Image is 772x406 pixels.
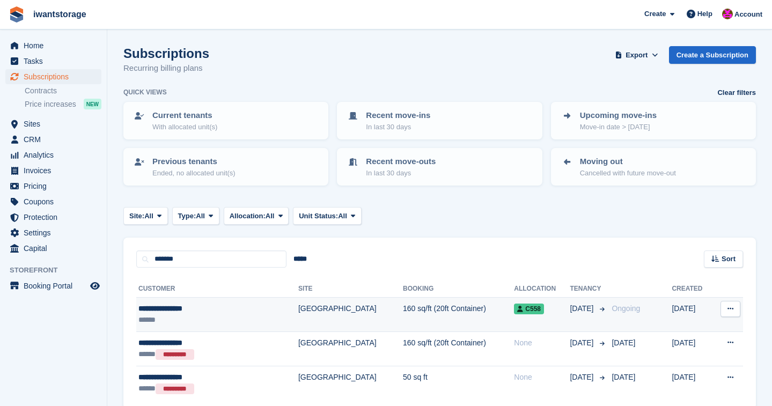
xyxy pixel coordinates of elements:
button: Unit Status: All [293,207,361,225]
a: Clear filters [717,87,756,98]
span: [DATE] [570,372,595,383]
a: menu [5,54,101,69]
p: Move-in date > [DATE] [580,122,657,132]
p: Recurring billing plans [123,62,209,75]
p: Previous tenants [152,156,236,168]
th: Tenancy [570,280,607,298]
td: 50 sq ft [403,366,514,401]
p: Recent move-ins [366,109,430,122]
span: Sites [24,116,88,131]
span: [DATE] [570,337,595,349]
img: Jonathan [722,9,733,19]
td: [DATE] [672,331,712,366]
span: Analytics [24,147,88,163]
td: [DATE] [672,298,712,332]
span: Account [734,9,762,20]
td: [DATE] [672,366,712,401]
span: Protection [24,210,88,225]
span: Allocation: [230,211,266,222]
a: Preview store [89,279,101,292]
th: Site [298,280,403,298]
a: Upcoming move-ins Move-in date > [DATE] [552,103,755,138]
span: All [338,211,347,222]
span: Capital [24,241,88,256]
div: None [514,337,570,349]
a: Current tenants With allocated unit(s) [124,103,327,138]
a: menu [5,194,101,209]
p: In last 30 days [366,122,430,132]
span: CRM [24,132,88,147]
a: menu [5,147,101,163]
th: Allocation [514,280,570,298]
p: With allocated unit(s) [152,122,217,132]
td: [GEOGRAPHIC_DATA] [298,366,403,401]
a: menu [5,163,101,178]
a: Contracts [25,86,101,96]
span: Create [644,9,666,19]
span: Coupons [24,194,88,209]
a: iwantstorage [29,5,91,23]
p: In last 30 days [366,168,436,179]
span: [DATE] [612,338,635,347]
span: Type: [178,211,196,222]
span: Tasks [24,54,88,69]
p: Moving out [580,156,676,168]
th: Booking [403,280,514,298]
td: [GEOGRAPHIC_DATA] [298,298,403,332]
span: All [266,211,275,222]
span: Pricing [24,179,88,194]
a: menu [5,179,101,194]
span: Price increases [25,99,76,109]
a: menu [5,116,101,131]
span: Site: [129,211,144,222]
img: stora-icon-8386f47178a22dfd0bd8f6a31ec36ba5ce8667c1dd55bd0f319d3a0aa187defe.svg [9,6,25,23]
p: Ended, no allocated unit(s) [152,168,236,179]
span: Help [697,9,712,19]
span: Sort [722,254,736,264]
span: Home [24,38,88,53]
a: Price increases NEW [25,98,101,110]
th: Created [672,280,712,298]
span: C558 [514,304,544,314]
span: Invoices [24,163,88,178]
a: menu [5,132,101,147]
p: Recent move-outs [366,156,436,168]
h1: Subscriptions [123,46,209,61]
a: menu [5,38,101,53]
div: NEW [84,99,101,109]
span: [DATE] [612,373,635,381]
span: [DATE] [570,303,595,314]
td: [GEOGRAPHIC_DATA] [298,331,403,366]
a: menu [5,278,101,293]
button: Export [613,46,660,64]
td: 160 sq/ft (20ft Container) [403,331,514,366]
span: Booking Portal [24,278,88,293]
a: menu [5,241,101,256]
span: All [196,211,205,222]
span: Settings [24,225,88,240]
span: Storefront [10,265,107,276]
td: 160 sq/ft (20ft Container) [403,298,514,332]
a: Recent move-ins In last 30 days [338,103,541,138]
div: None [514,372,570,383]
a: Moving out Cancelled with future move-out [552,149,755,184]
span: All [144,211,153,222]
a: Create a Subscription [669,46,756,64]
span: Export [626,50,648,61]
th: Customer [136,280,298,298]
p: Upcoming move-ins [580,109,657,122]
span: Ongoing [612,304,640,313]
p: Cancelled with future move-out [580,168,676,179]
a: menu [5,210,101,225]
span: Subscriptions [24,69,88,84]
button: Allocation: All [224,207,289,225]
a: Previous tenants Ended, no allocated unit(s) [124,149,327,184]
a: Recent move-outs In last 30 days [338,149,541,184]
button: Site: All [123,207,168,225]
a: menu [5,225,101,240]
p: Current tenants [152,109,217,122]
button: Type: All [172,207,219,225]
h6: Quick views [123,87,167,97]
span: Unit Status: [299,211,338,222]
a: menu [5,69,101,84]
